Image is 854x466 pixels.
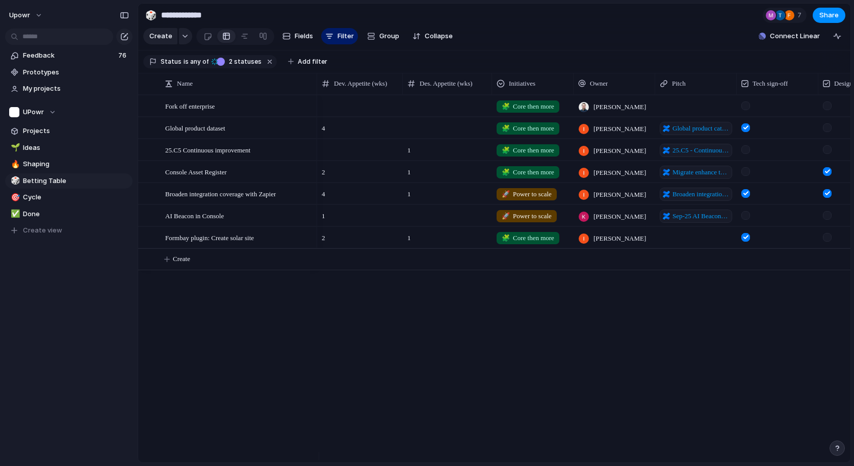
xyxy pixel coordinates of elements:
span: any of [189,57,209,66]
span: Dev. Appetite (wks) [334,79,387,89]
span: Group [379,31,399,41]
span: UPowr [23,107,44,117]
span: 🚀 [502,212,510,220]
span: 1 [403,227,491,243]
span: Create [173,254,190,264]
span: [PERSON_NAME] [593,102,646,112]
button: Connect Linear [755,29,824,44]
button: Create view [5,223,133,238]
button: ✅ [9,209,19,219]
span: Done [23,209,129,219]
span: 1 [403,140,491,156]
span: Core then more [502,233,554,243]
div: 🌱 [11,142,18,153]
button: Group [362,28,404,44]
span: 2 [226,58,234,65]
span: Fork off enterprise [165,100,215,112]
a: 🎲Betting Table [5,173,133,189]
a: 🔥Shaping [5,157,133,172]
div: ✅ [11,208,18,220]
a: Projects [5,123,133,139]
span: 1 [318,205,402,221]
button: Create [143,28,177,44]
span: [PERSON_NAME] [593,190,646,200]
span: Core then more [502,101,554,112]
span: upowr [9,10,30,20]
span: 1 [403,184,491,199]
span: Shaping [23,159,129,169]
button: Fields [278,28,317,44]
button: Collapse [408,28,457,44]
a: 🌱Ideas [5,140,133,156]
button: 🎯 [9,192,19,202]
button: Filter [321,28,358,44]
span: Global product catalogue dataset [672,123,729,134]
div: 🎲 [11,175,18,187]
span: Create [149,31,172,41]
div: ✅Done [5,206,133,222]
span: [PERSON_NAME] [593,234,646,244]
span: Broaden integration coverage with Zapier [672,189,729,199]
span: 4 [318,118,402,134]
span: Projects [23,126,129,136]
span: 7 [797,10,805,20]
a: My projects [5,81,133,96]
span: Pitch [672,79,686,89]
span: Initiatives [509,79,535,89]
span: 1 [403,162,491,177]
span: Formbay plugin: Create solar site [165,231,254,243]
span: Filter [338,31,354,41]
button: 2 statuses [210,56,264,67]
span: [PERSON_NAME] [593,168,646,178]
span: Sep-25 AI Beacon inside Console to improve Customer Self-Service Feedback pitch [672,211,729,221]
span: Name [177,79,193,89]
a: Global product catalogue dataset [660,122,732,135]
span: Prototypes [23,67,129,77]
span: Betting Table [23,176,129,186]
div: 🔥 [11,159,18,170]
a: Feedback76 [5,48,133,63]
span: 25.C5 - Continuous improvement pitch items [672,145,729,156]
span: 🧩 [502,102,510,110]
button: 🎲 [143,7,159,23]
span: 25.C5 Continuous improvement [165,144,250,156]
span: AI Beacon in Console [165,210,224,221]
button: upowr [5,7,48,23]
span: Create view [23,225,62,236]
span: Ideas [23,143,129,153]
span: statuses [226,57,262,66]
a: 🎯Cycle [5,190,133,205]
a: Broaden integration coverage with Zapier [660,188,732,201]
span: 🚀 [502,190,510,198]
div: 🎯 [11,192,18,203]
a: Prototypes [5,65,133,80]
span: [PERSON_NAME] [593,212,646,222]
span: 2 [318,162,402,177]
span: Migrate enhance the Asset Register [672,167,729,177]
span: 🧩 [502,124,510,132]
span: Fields [295,31,313,41]
span: Power to scale [502,189,552,199]
span: Core then more [502,145,554,156]
span: 76 [118,50,128,61]
button: 🎲 [9,176,19,186]
span: is [184,57,189,66]
span: Core then more [502,123,554,134]
span: Core then more [502,167,554,177]
span: Collapse [425,31,453,41]
span: My projects [23,84,129,94]
span: 2 [318,227,402,243]
span: 🧩 [502,234,510,242]
button: isany of [182,56,211,67]
span: [PERSON_NAME] [593,146,646,156]
span: [PERSON_NAME] [593,124,646,134]
span: Tech sign-off [753,79,788,89]
span: Connect Linear [770,31,820,41]
button: Share [813,8,845,23]
span: 4 [318,184,402,199]
span: Share [819,10,839,20]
